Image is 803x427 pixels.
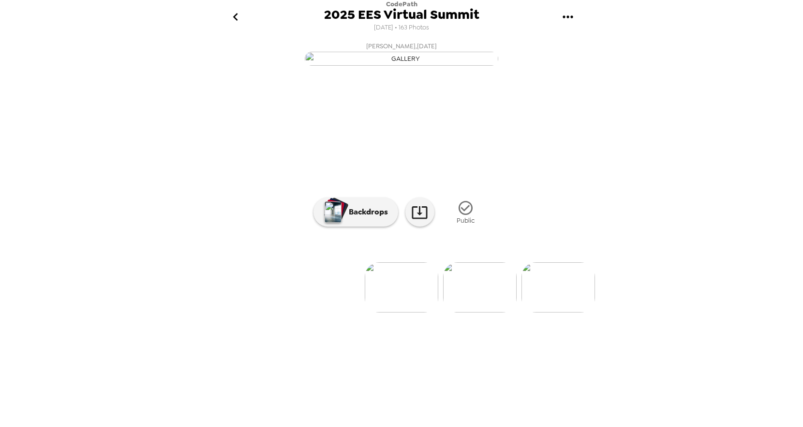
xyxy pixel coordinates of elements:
button: gallery menu [552,1,583,33]
span: Public [457,216,475,225]
span: [PERSON_NAME] , [DATE] [366,41,437,52]
span: 2025 EES Virtual Summit [324,8,479,21]
img: gallery [443,262,517,313]
button: Backdrops [313,198,398,227]
p: Backdrops [344,206,388,218]
img: gallery [365,262,438,313]
button: go back [220,1,251,33]
span: [DATE] • 163 Photos [374,21,429,34]
button: Public [442,194,490,230]
img: gallery [305,52,498,66]
button: [PERSON_NAME],[DATE] [208,38,595,69]
img: gallery [521,262,595,313]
